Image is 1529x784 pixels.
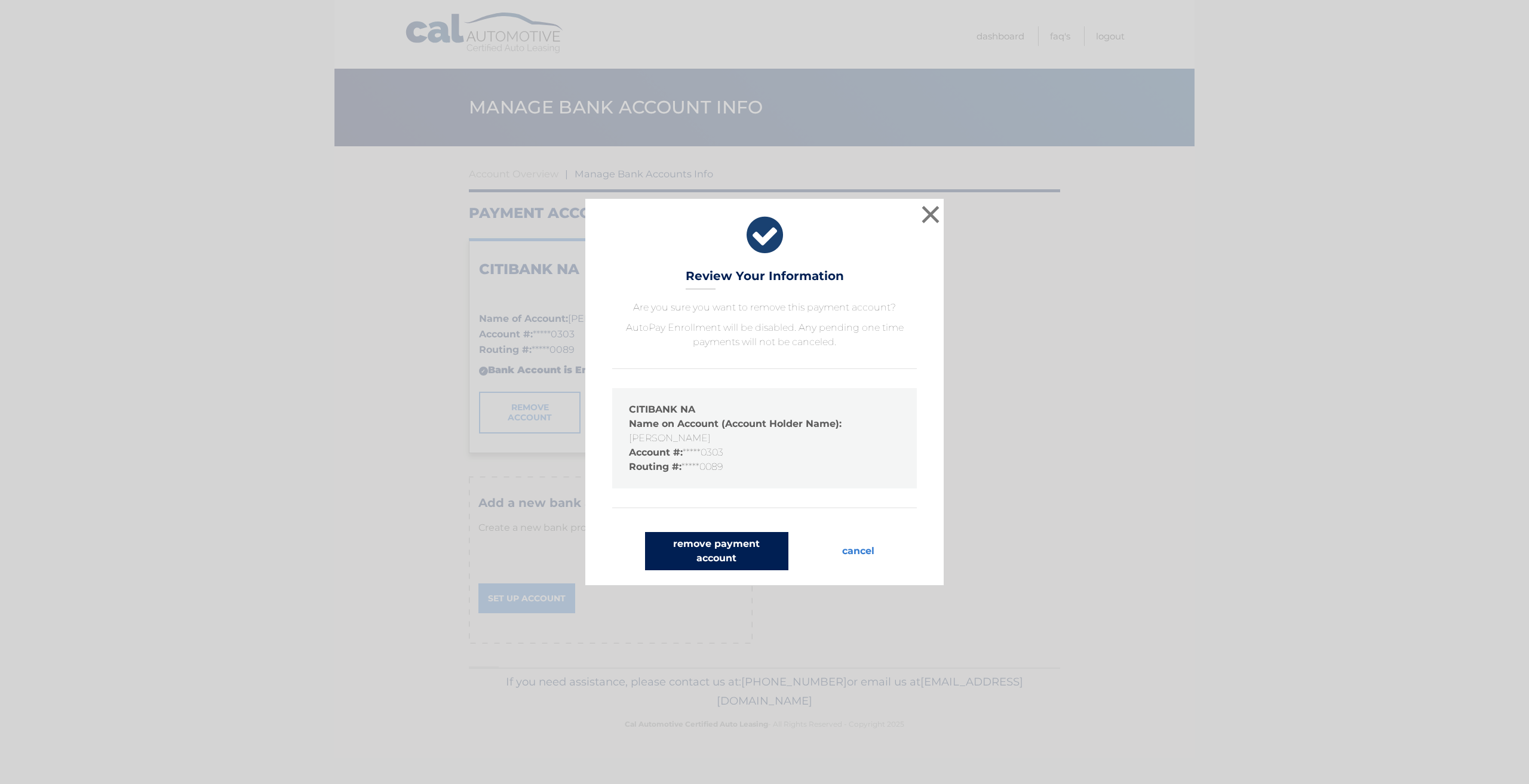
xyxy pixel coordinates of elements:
[645,532,788,570] button: remove payment account
[612,321,917,349] p: AutoPay Enrollment will be disabled. Any pending one time payments will not be canceled.
[686,269,844,290] h3: Review Your Information
[833,532,884,570] button: cancel
[612,300,917,315] p: Are you sure you want to remove this payment account?
[629,404,695,415] strong: CITIBANK NA
[629,461,681,472] strong: Routing #:
[629,417,900,445] li: [PERSON_NAME]
[629,418,842,429] strong: Name on Account (Account Holder Name):
[919,202,942,226] button: ×
[629,447,683,458] strong: Account #:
